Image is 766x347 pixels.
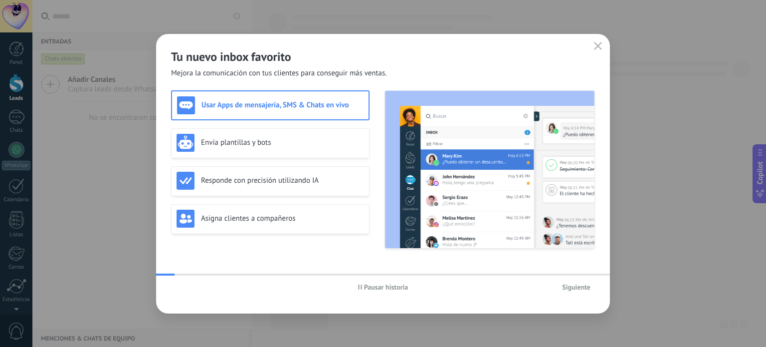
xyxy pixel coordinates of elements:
[201,138,364,147] h3: Envía plantillas y bots
[354,280,413,295] button: Pausar historia
[171,68,387,78] span: Mejora la comunicación con tus clientes para conseguir más ventas.
[364,284,408,291] span: Pausar historia
[558,280,595,295] button: Siguiente
[201,214,364,223] h3: Asigna clientes a compañeros
[562,284,590,291] span: Siguiente
[201,176,364,185] h3: Responde con precisión utilizando IA
[171,49,595,64] h2: Tu nuevo inbox favorito
[201,100,364,110] h3: Usar Apps de mensajería, SMS & Chats en vivo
